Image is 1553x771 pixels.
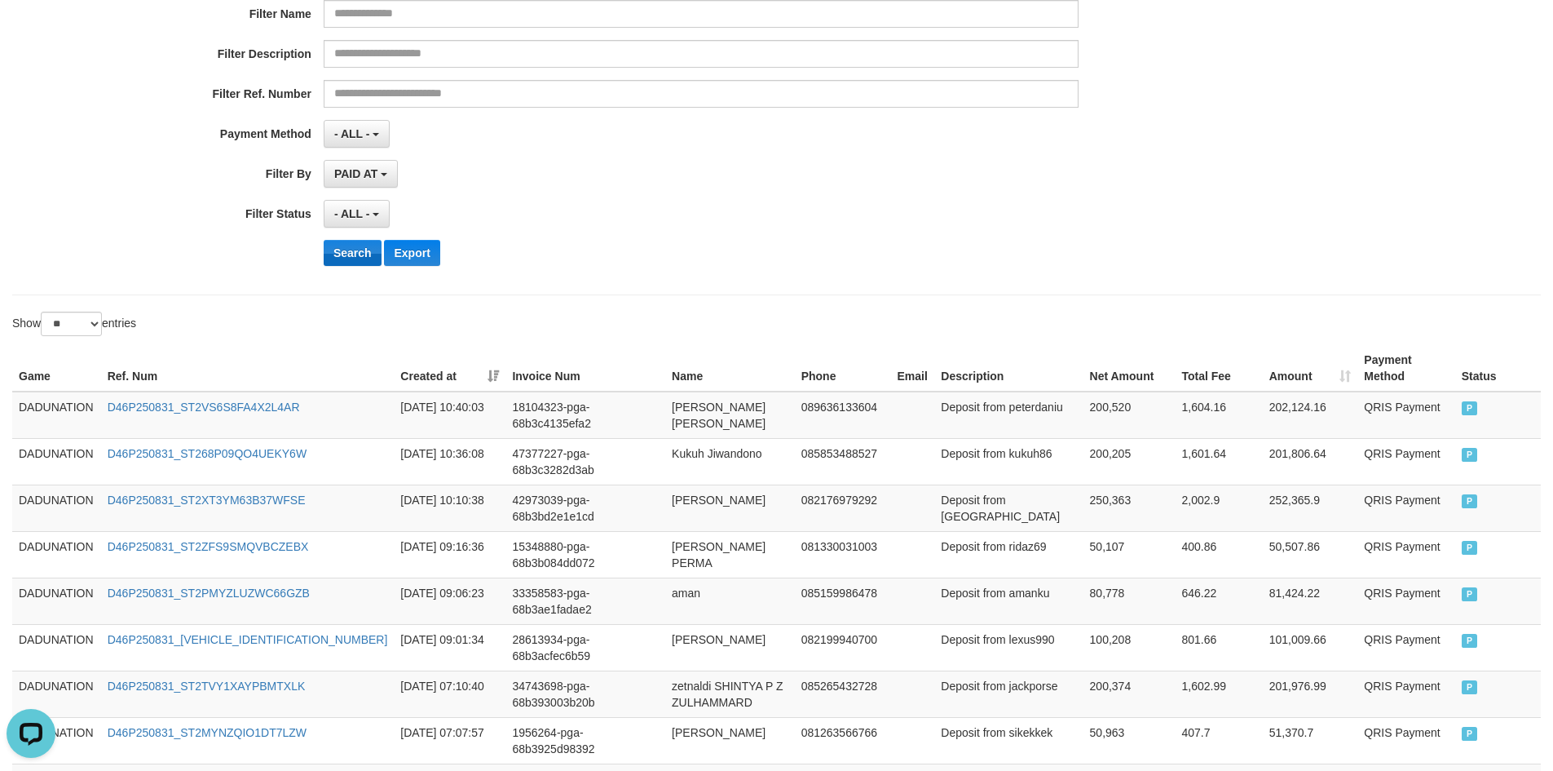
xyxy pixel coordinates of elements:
td: 202,124.16 [1263,392,1358,439]
td: QRIS Payment [1357,717,1454,764]
th: Game [12,345,101,392]
span: PAID [1462,541,1478,555]
td: [DATE] 07:07:57 [394,717,505,764]
td: 28613934-pga-68b3acfec6b59 [505,624,665,671]
th: Created at: activate to sort column ascending [394,345,505,392]
td: QRIS Payment [1357,671,1454,717]
span: PAID [1462,727,1478,741]
td: [DATE] 10:40:03 [394,392,505,439]
a: D46P250831_ST268P09QO4UEKY6W [108,447,307,460]
span: PAID [1462,587,1478,601]
td: [PERSON_NAME] [PERSON_NAME] [665,392,795,439]
td: 51,370.7 [1263,717,1358,764]
span: - ALL - [334,207,370,220]
th: Net Amount [1083,345,1176,392]
td: [DATE] 09:01:34 [394,624,505,671]
td: 089636133604 [795,392,891,439]
span: PAID [1462,448,1478,462]
td: DADUNATION [12,624,101,671]
td: QRIS Payment [1357,624,1454,671]
button: Export [384,240,439,266]
td: [PERSON_NAME] [665,717,795,764]
td: [DATE] 10:36:08 [394,438,505,485]
td: QRIS Payment [1357,578,1454,624]
td: 1956264-pga-68b3925d98392 [505,717,665,764]
td: Deposit from sikekkek [934,717,1083,764]
td: [DATE] 10:10:38 [394,485,505,531]
td: 42973039-pga-68b3bd2e1e1cd [505,485,665,531]
button: - ALL - [324,200,390,228]
td: 085265432728 [795,671,891,717]
th: Payment Method [1357,345,1454,392]
td: Deposit from peterdaniu [934,392,1083,439]
td: 1,602.99 [1175,671,1262,717]
td: [DATE] 07:10:40 [394,671,505,717]
td: 081330031003 [795,531,891,578]
td: 81,424.22 [1263,578,1358,624]
a: D46P250831_ST2VS6S8FA4X2L4AR [108,401,300,414]
td: DADUNATION [12,531,101,578]
td: 47377227-pga-68b3c3282d3ab [505,438,665,485]
a: D46P250831_ST2TVY1XAYPBMTXLK [108,680,306,693]
td: Deposit from [GEOGRAPHIC_DATA] [934,485,1083,531]
td: Deposit from amanku [934,578,1083,624]
td: 082176979292 [795,485,891,531]
td: [PERSON_NAME] PERMA [665,531,795,578]
th: Total Fee [1175,345,1262,392]
th: Name [665,345,795,392]
button: - ALL - [324,120,390,148]
td: 201,806.64 [1263,438,1358,485]
td: 15348880-pga-68b3b084dd072 [505,531,665,578]
td: DADUNATION [12,671,101,717]
td: 2,002.9 [1175,485,1262,531]
td: 082199940700 [795,624,891,671]
th: Amount: activate to sort column ascending [1263,345,1358,392]
button: Open LiveChat chat widget [7,7,55,55]
td: 200,374 [1083,671,1176,717]
td: 250,363 [1083,485,1176,531]
td: 407.7 [1175,717,1262,764]
td: 252,365.9 [1263,485,1358,531]
td: [DATE] 09:16:36 [394,531,505,578]
td: 33358583-pga-68b3ae1fadae2 [505,578,665,624]
td: QRIS Payment [1357,438,1454,485]
td: DADUNATION [12,392,101,439]
th: Ref. Num [101,345,395,392]
th: Email [890,345,934,392]
td: [PERSON_NAME] [665,624,795,671]
td: DADUNATION [12,578,101,624]
button: PAID AT [324,160,398,188]
td: 085853488527 [795,438,891,485]
td: 085159986478 [795,578,891,624]
a: D46P250831_ST2PMYZLUZWC66GZB [108,587,310,600]
td: 646.22 [1175,578,1262,624]
td: 100,208 [1083,624,1176,671]
th: Invoice Num [505,345,665,392]
th: Status [1455,345,1541,392]
th: Description [934,345,1083,392]
td: 801.66 [1175,624,1262,671]
span: PAID [1462,401,1478,415]
td: QRIS Payment [1357,485,1454,531]
td: 081263566766 [795,717,891,764]
span: PAID [1462,634,1478,648]
td: 200,520 [1083,392,1176,439]
td: 18104323-pga-68b3c4135efa2 [505,392,665,439]
td: 1,601.64 [1175,438,1262,485]
td: Kukuh Jiwandono [665,438,795,485]
td: QRIS Payment [1357,392,1454,439]
td: zetnaldi SHINTYA P Z ZULHAMMARD [665,671,795,717]
a: D46P250831_ST2ZFS9SMQVBCZEBX [108,540,309,553]
td: QRIS Payment [1357,531,1454,578]
button: Search [324,240,382,266]
td: 400.86 [1175,531,1262,578]
td: 101,009.66 [1263,624,1358,671]
td: 1,604.16 [1175,392,1262,439]
th: Phone [795,345,891,392]
td: 80,778 [1083,578,1176,624]
td: 50,963 [1083,717,1176,764]
td: Deposit from lexus990 [934,624,1083,671]
td: 201,976.99 [1263,671,1358,717]
td: DADUNATION [12,438,101,485]
td: [PERSON_NAME] [665,485,795,531]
